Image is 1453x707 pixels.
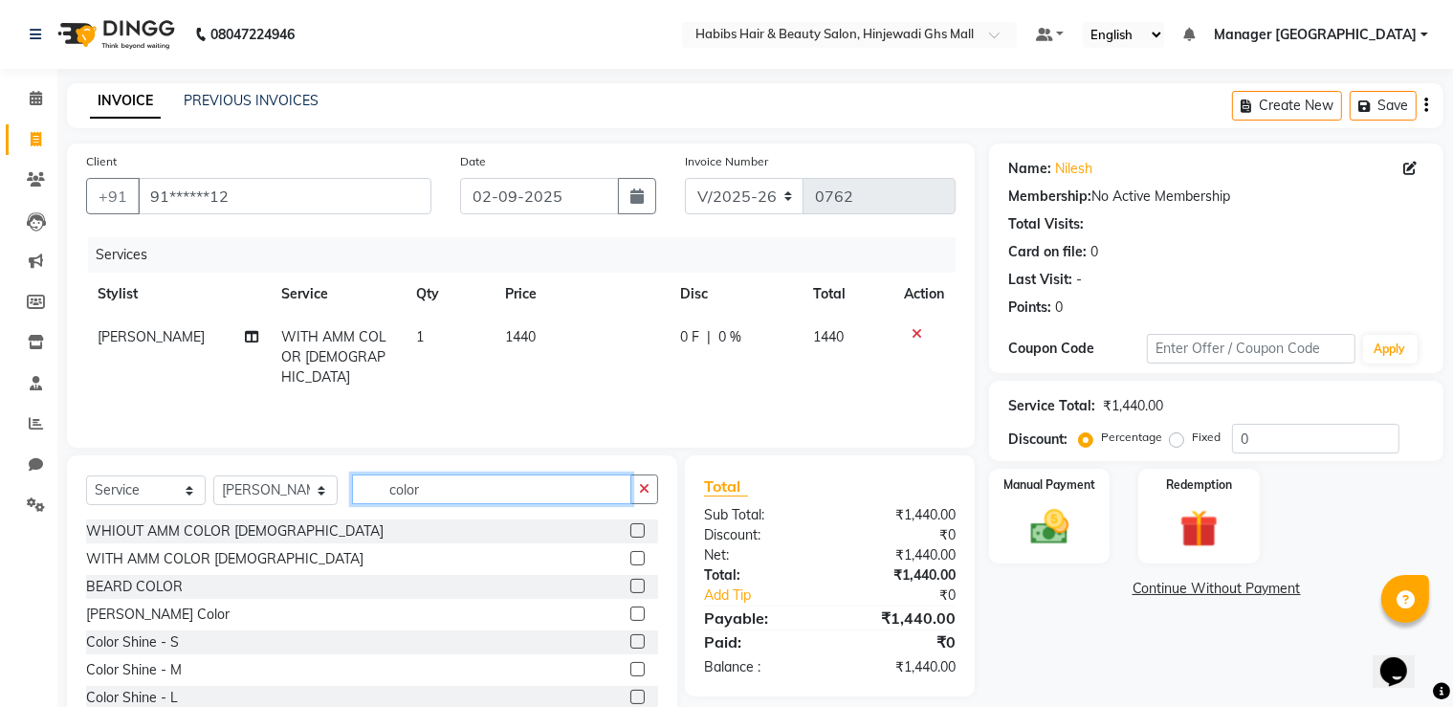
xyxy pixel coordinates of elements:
iframe: chat widget [1373,630,1434,688]
div: Discount: [690,525,830,545]
div: Service Total: [1008,396,1095,416]
div: ₹0 [830,630,971,653]
th: Price [494,273,669,316]
span: WITH AMM COLOR [DEMOGRAPHIC_DATA] [281,328,386,386]
div: Color Shine - S [86,632,179,652]
div: Total Visits: [1008,214,1084,234]
div: 0 [1090,242,1098,262]
label: Manual Payment [1003,476,1095,494]
a: INVOICE [90,84,161,119]
div: 0 [1055,298,1063,318]
div: Paid: [690,630,830,653]
div: Discount: [1008,430,1068,450]
div: ₹1,440.00 [830,657,971,677]
span: 1 [416,328,424,345]
div: ₹1,440.00 [1103,396,1163,416]
div: Payable: [690,607,830,630]
div: - [1076,270,1082,290]
label: Percentage [1101,429,1162,446]
div: Coupon Code [1008,339,1147,359]
div: No Active Membership [1008,187,1424,207]
span: 1440 [505,328,536,345]
input: Enter Offer / Coupon Code [1147,334,1354,364]
button: Apply [1363,335,1418,364]
th: Stylist [86,273,270,316]
span: | [707,327,711,347]
div: [PERSON_NAME] Color [86,605,230,625]
div: Sub Total: [690,505,830,525]
th: Disc [669,273,802,316]
button: +91 [86,178,140,214]
div: Card on file: [1008,242,1087,262]
div: WHIOUT AMM COLOR [DEMOGRAPHIC_DATA] [86,521,384,541]
div: Last Visit: [1008,270,1072,290]
label: Invoice Number [685,153,768,170]
a: Nilesh [1055,159,1092,179]
th: Action [892,273,956,316]
a: Continue Without Payment [993,579,1440,599]
div: Points: [1008,298,1051,318]
input: Search or Scan [352,475,631,504]
label: Date [460,153,486,170]
label: Fixed [1192,429,1221,446]
a: Add Tip [690,585,853,606]
label: Redemption [1166,476,1232,494]
div: Name: [1008,159,1051,179]
div: Balance : [690,657,830,677]
img: logo [49,8,180,61]
img: _cash.svg [1019,505,1081,549]
div: ₹1,440.00 [830,545,971,565]
div: BEARD COLOR [86,577,183,597]
div: ₹0 [853,585,970,606]
th: Total [802,273,892,316]
div: Services [88,237,970,273]
div: ₹0 [830,525,971,545]
label: Client [86,153,117,170]
span: 0 % [718,327,741,347]
span: Total [704,476,748,497]
img: _gift.svg [1168,505,1230,552]
div: Total: [690,565,830,585]
button: Create New [1232,91,1342,121]
th: Service [270,273,405,316]
button: Save [1350,91,1417,121]
div: Color Shine - M [86,660,182,680]
b: 08047224946 [210,8,295,61]
a: PREVIOUS INVOICES [184,92,319,109]
span: 1440 [813,328,844,345]
div: WITH AMM COLOR [DEMOGRAPHIC_DATA] [86,549,363,569]
input: Search by Name/Mobile/Email/Code [138,178,431,214]
div: Net: [690,545,830,565]
div: ₹1,440.00 [830,607,971,630]
span: [PERSON_NAME] [98,328,205,345]
span: 0 F [680,327,699,347]
span: Manager [GEOGRAPHIC_DATA] [1214,25,1417,45]
div: ₹1,440.00 [830,565,971,585]
th: Qty [405,273,495,316]
div: ₹1,440.00 [830,505,971,525]
div: Membership: [1008,187,1091,207]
